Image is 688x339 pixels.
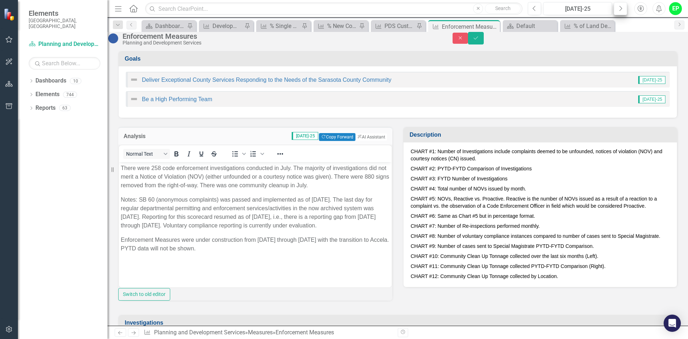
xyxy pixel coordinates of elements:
[292,132,318,140] span: [DATE]-25
[130,75,138,84] img: Not Defined
[125,320,673,326] h3: Investigations
[35,90,59,99] a: Elements
[411,263,606,269] span: CHART #11: Community Clean Up Tonnage collected PYTD-FYTD Comparison (Right).
[543,2,612,15] button: [DATE]-25
[411,186,526,192] span: CHART #4: Total number of NOVs issued by month.
[411,196,657,209] span: CHART #5: NOVs, Reactive vs. Proactive. Reactive is the number of NOVs issued as a result of a re...
[63,91,77,98] div: 744
[118,288,170,301] button: Switch to old editor
[516,22,555,30] div: Default
[669,2,682,15] button: EP
[248,329,273,336] a: Measures
[384,22,415,30] div: PDS Customer Service w/ Accela
[170,149,182,159] button: Bold
[123,149,170,159] button: Block Normal Text
[229,149,247,159] div: Bullet list
[195,149,207,159] button: Underline
[125,56,673,62] h3: Goals
[411,223,540,229] span: CHART #7: Number of Re-inspections performed monthly.
[107,33,119,44] img: No Target Set
[70,78,81,84] div: 10
[505,22,555,30] a: Default
[154,329,245,336] a: Planning and Development Services
[3,8,16,21] img: ClearPoint Strategy
[485,4,521,14] button: Search
[355,133,387,141] button: AI Assistant
[562,22,613,30] a: % of Land Development On Time Reviews
[546,5,610,13] div: [DATE]-25
[119,162,392,287] iframe: Rich Text Area
[664,315,681,332] div: Open Intercom Messenger
[247,149,265,159] div: Numbered list
[183,149,195,159] button: Italic
[212,22,243,30] div: Development Trends
[155,22,185,30] div: Dashboard Snapshot
[442,22,498,31] div: Enforcement Measures
[410,132,673,138] h3: Description
[201,22,243,30] a: Development Trends
[315,22,357,30] a: % New Commercial On Time Reviews Monthly
[495,5,511,11] span: Search
[29,9,100,18] span: Elements
[638,95,665,103] span: [DATE]-25
[35,77,66,85] a: Dashboards
[124,133,173,140] h3: Analysis
[276,329,334,336] div: Enforcement Measures
[142,96,212,102] a: Be a High Performing Team
[29,57,100,70] input: Search Below...
[411,149,662,161] span: CHART #1: Number of Investigations include complaints deemed to be unfounded, notices of violatio...
[411,176,507,182] span: CHART #3: FYTD Number of Investigations
[411,213,535,219] span: CHART #6: Same as Chart #5 but in percentage format.
[29,18,100,29] small: [GEOGRAPHIC_DATA], [GEOGRAPHIC_DATA]
[144,329,392,337] div: » »
[373,22,415,30] a: PDS Customer Service w/ Accela
[411,233,660,239] span: CHART #8: Number of voluntary compliance instances compared to number of cases sent to Special Ma...
[59,105,71,111] div: 63
[29,40,100,48] a: Planning and Development Services
[411,253,598,259] span: CHART #10: Community Clean Up Tonnage collected over the last six months (Left).
[208,149,220,159] button: Strikethrough
[411,243,594,249] span: CHART #9: Number of cases sent to Special Magistrate PYTD-FYTD Comparison.
[574,22,613,30] div: % of Land Development On Time Reviews
[319,133,355,141] button: Copy Forward
[411,273,558,279] span: CHART #12: Community Clean Up Tonnage collected by Location.
[123,32,438,40] div: Enforcement Measures
[274,149,286,159] button: Reveal or hide additional toolbar items
[145,3,522,15] input: Search ClearPoint...
[411,166,532,171] span: CHART #2: PYTD-FYTD Comparison of Investigations
[123,40,438,46] div: Planning and Development Services
[143,22,185,30] a: Dashboard Snapshot
[126,151,161,157] span: Normal Text
[270,22,300,30] div: % Single Family Residential Permit Reviews On Time Monthly
[142,77,391,83] a: Deliver Exceptional County Services Responding to the Needs of the Sarasota County Community
[258,22,300,30] a: % Single Family Residential Permit Reviews On Time Monthly
[130,95,138,103] img: Not Defined
[35,104,56,112] a: Reports
[638,76,665,84] span: [DATE]-25
[327,22,357,30] div: % New Commercial On Time Reviews Monthly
